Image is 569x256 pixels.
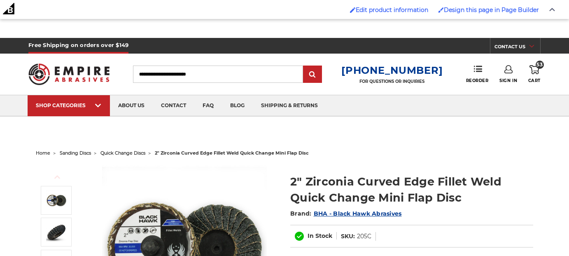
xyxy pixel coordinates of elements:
div: SHOP CATEGORIES [36,102,102,108]
a: contact [153,95,194,116]
span: 53 [536,61,544,69]
a: [PHONE_NUMBER] [341,64,443,76]
a: Enabled brush for page builder edit. Design this page in Page Builder [434,2,543,18]
span: Cart [528,78,541,83]
button: Previous [47,168,67,186]
a: about us [110,95,153,116]
a: BHA - Black Hawk Abrasives [314,210,402,217]
img: BHA 2 inch mini curved edge quick change flap discs [46,190,67,211]
dt: SKU: [341,232,355,241]
dd: 205C [357,232,371,241]
a: home [36,150,50,156]
p: FOR QUESTIONS OR INQUIRIES [341,79,443,84]
span: Design this page in Page Builder [444,6,539,14]
input: Submit [304,66,321,83]
a: quick change discs [100,150,145,156]
img: die grinder fillet weld flap disc [46,222,67,242]
span: In Stock [308,232,332,240]
h1: 2" Zirconia Curved Edge Fillet Weld Quick Change Mini Flap Disc [290,174,533,206]
span: Reorder [466,78,489,83]
a: CONTACT US [494,42,540,54]
a: 53 Cart [528,65,541,83]
span: 2" zirconia curved edge fillet weld quick change mini flap disc [155,150,309,156]
a: shipping & returns [253,95,326,116]
a: blog [222,95,253,116]
img: Enabled brush for product edit [350,7,356,13]
h5: Free Shipping on orders over $149 [28,38,128,54]
a: faq [194,95,222,116]
span: Sign In [499,78,517,83]
a: sanding discs [60,150,91,156]
a: Enabled brush for product edit Edit product information [346,2,432,18]
span: Brand: [290,210,312,217]
span: Edit product information [356,6,428,14]
img: Empire Abrasives [28,58,110,90]
a: Reorder [466,65,489,83]
img: Close Admin Bar [549,8,555,12]
img: Enabled brush for page builder edit. [438,7,444,13]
